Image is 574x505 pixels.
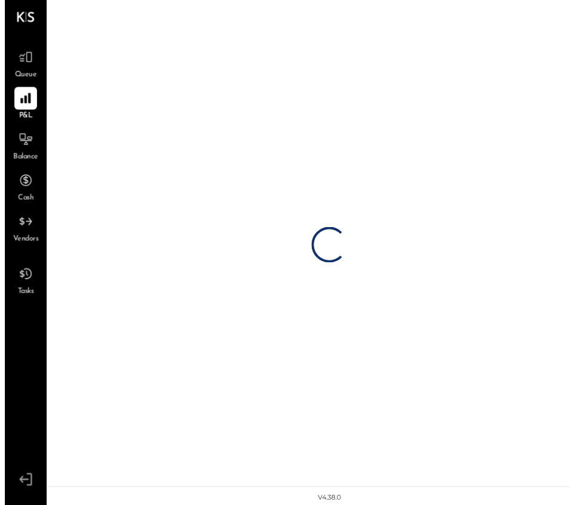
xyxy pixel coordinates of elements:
[1,88,42,124] a: P&L
[13,196,29,207] span: Cash
[10,71,33,82] span: Queue
[8,154,34,165] span: Balance
[1,267,42,302] a: Tasks
[1,214,42,249] a: Vendors
[1,130,42,165] a: Balance
[8,238,35,249] span: Vendors
[13,291,30,302] span: Tasks
[1,172,42,207] a: Cash
[1,47,42,82] a: Queue
[15,113,28,124] span: P&L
